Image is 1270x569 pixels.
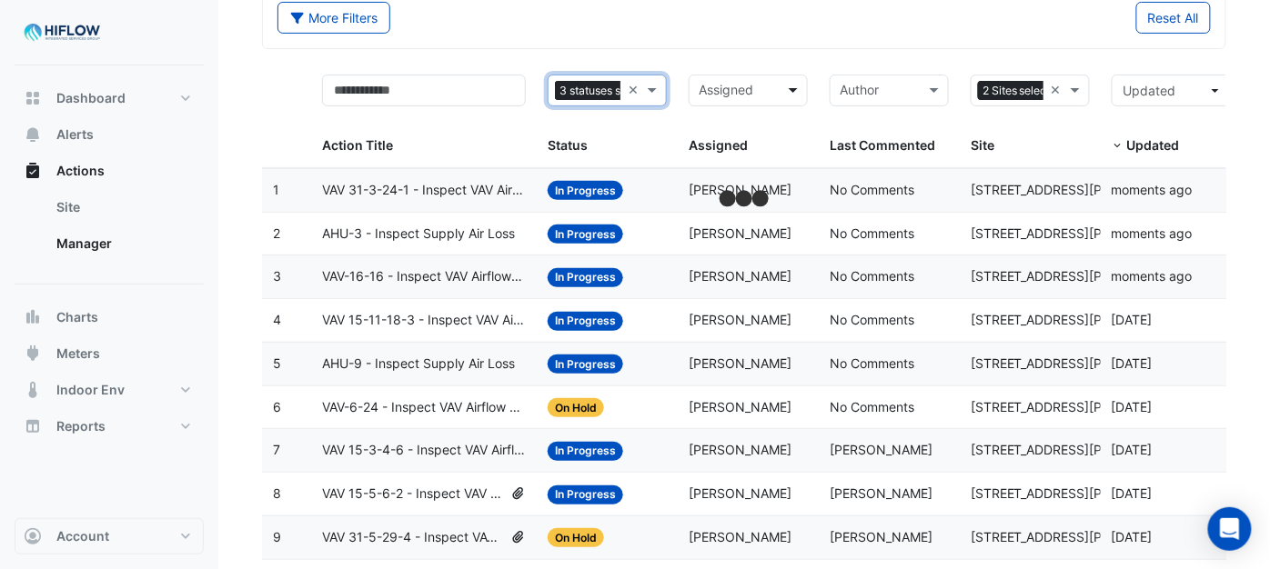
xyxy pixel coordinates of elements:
button: More Filters [277,2,390,34]
app-icon: Actions [24,162,42,180]
span: 2025-09-01T10:14:04.985 [1112,529,1153,544]
span: VAV 31-3-24-1 - Inspect VAV Airflow Block [322,180,526,201]
span: [PERSON_NAME] [830,485,932,501]
span: [STREET_ADDRESS][PERSON_NAME] [971,442,1193,457]
button: Updated [1112,75,1231,106]
button: Actions [15,153,204,189]
span: Dashboard [56,89,126,107]
span: No Comments [830,225,914,241]
span: No Comments [830,182,914,197]
span: Updated [1127,137,1180,153]
span: In Progress [548,485,623,504]
span: [STREET_ADDRESS][PERSON_NAME] [971,268,1193,284]
span: On Hold [548,398,604,417]
span: 2025-09-01T10:14:57.800 [1112,399,1153,414]
button: Reset All [1136,2,1211,34]
app-icon: Reports [24,417,42,435]
span: [STREET_ADDRESS][PERSON_NAME] [971,182,1193,197]
span: 3 [273,268,281,284]
span: 2025-09-02T08:19:08.463 [1112,355,1153,371]
app-icon: Charts [24,308,42,326]
span: Clear [628,80,643,101]
span: 2025-09-03T09:03:56.169 [1112,268,1193,284]
span: 2025-09-03T09:04:25.081 [1112,182,1193,197]
span: Clear [1051,80,1066,101]
app-icon: Alerts [24,125,42,144]
span: 8 [273,485,281,501]
span: Indoor Env [56,381,125,399]
img: Company Logo [22,15,104,51]
button: Charts [15,299,204,335]
span: Status [548,137,588,153]
span: [PERSON_NAME] [689,355,791,371]
button: Account [15,518,204,554]
span: [STREET_ADDRESS][PERSON_NAME] [971,355,1193,371]
span: [PERSON_NAME] [830,442,932,457]
span: [PERSON_NAME] [689,529,791,544]
span: 2025-09-01T10:14:37.361 [1112,442,1153,457]
span: No Comments [830,399,914,414]
span: VAV 15-5-6-2 - Inspect VAV Airflow Block [322,484,502,504]
span: [PERSON_NAME] [689,268,791,284]
span: No Comments [830,312,914,327]
span: In Progress [548,354,623,374]
span: 2025-09-01T10:14:19.184 [1112,485,1153,501]
span: Updated [1124,83,1176,98]
span: Alerts [56,125,94,144]
span: Action Title [322,137,393,153]
span: 1 [273,182,279,197]
span: 5 [273,355,281,371]
span: [PERSON_NAME] [689,225,791,241]
span: [STREET_ADDRESS][PERSON_NAME] [971,225,1193,241]
span: [PERSON_NAME] [689,182,791,197]
span: Meters [56,344,100,363]
span: 2025-09-03T09:04:11.152 [1112,225,1193,241]
span: 7 [273,442,280,457]
span: [STREET_ADDRESS][PERSON_NAME] [971,485,1193,501]
span: [STREET_ADDRESS][PERSON_NAME] [971,312,1193,327]
button: Meters [15,335,204,372]
span: On Hold [548,528,604,547]
span: Actions [56,162,105,180]
span: AHU-3 - Inspect Supply Air Loss [322,224,515,245]
span: 4 [273,312,281,327]
span: VAV-6-24 - Inspect VAV Airflow Oversupply (Energy Waste) [322,397,526,418]
div: Actions [15,189,204,269]
span: 2 Sites selected [978,81,1069,101]
span: [PERSON_NAME] [830,529,932,544]
span: VAV 15-11-18-3 - Inspect VAV Airflow Block [322,310,526,331]
button: Alerts [15,116,204,153]
span: No Comments [830,268,914,284]
span: Site [971,137,994,153]
span: [STREET_ADDRESS][PERSON_NAME] [971,529,1193,544]
span: 9 [273,529,281,544]
span: Assigned [689,137,748,153]
span: [PERSON_NAME] [689,485,791,501]
span: In Progress [548,268,623,287]
span: In Progress [548,225,623,244]
a: Site [42,189,204,225]
button: Dashboard [15,80,204,116]
span: AHU-9 - Inspect Supply Air Loss [322,354,515,374]
button: Reports [15,408,204,444]
span: Last Commented [830,137,935,153]
div: Open Intercom Messenger [1208,507,1252,551]
span: Reports [56,417,106,435]
span: In Progress [548,312,623,331]
span: [PERSON_NAME] [689,442,791,457]
span: In Progress [548,181,623,200]
span: Charts [56,308,98,326]
span: 2025-09-02T08:19:27.643 [1112,312,1153,327]
span: Account [56,527,109,545]
app-icon: Meters [24,344,42,363]
span: [PERSON_NAME] [689,399,791,414]
span: 6 [273,399,281,414]
span: 2 [273,225,280,241]
span: VAV 31-5-29-4 - Inspect VAV Airflow Block [322,527,502,548]
span: VAV-16-16 - Inspect VAV Airflow Leak [322,266,526,287]
span: No Comments [830,355,914,371]
a: Manager [42,225,204,262]
app-icon: Dashboard [24,89,42,107]
span: [STREET_ADDRESS][PERSON_NAME] [971,399,1193,414]
span: 3 statuses selected [555,81,664,101]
